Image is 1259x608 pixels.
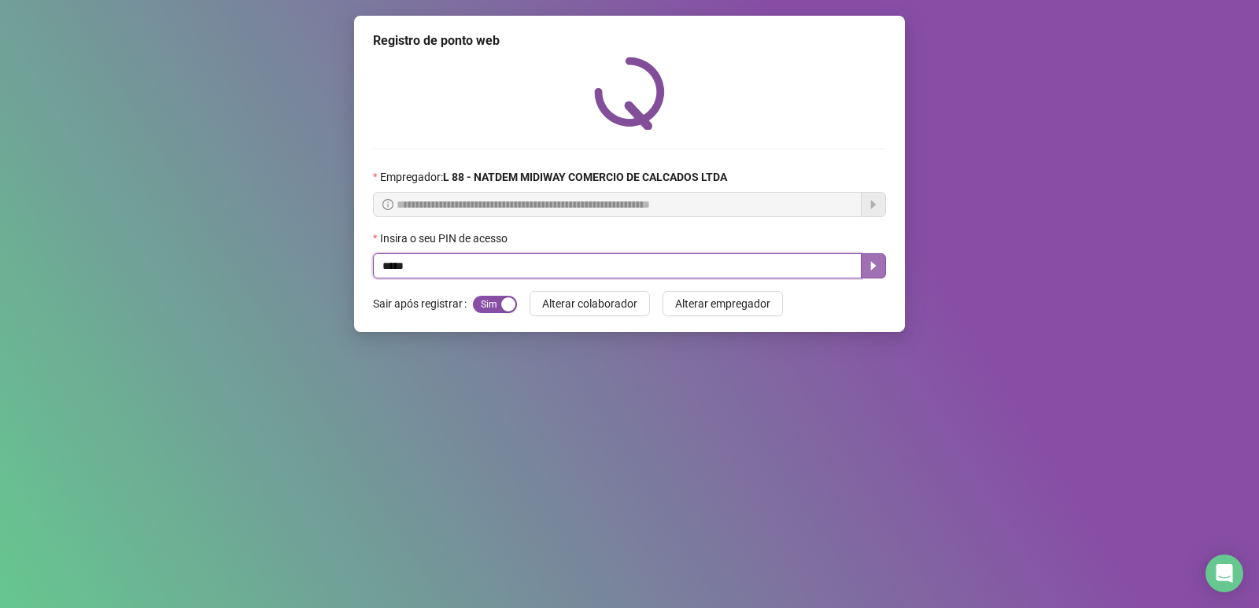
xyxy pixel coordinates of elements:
[530,291,650,316] button: Alterar colaborador
[1205,555,1243,592] div: Open Intercom Messenger
[373,31,886,50] div: Registro de ponto web
[867,260,880,272] span: caret-right
[675,295,770,312] span: Alterar empregador
[373,230,518,247] label: Insira o seu PIN de acesso
[443,171,727,183] strong: L 88 - NATDEM MIDIWAY COMERCIO DE CALCADOS LTDA
[542,295,637,312] span: Alterar colaborador
[594,57,665,130] img: QRPoint
[663,291,783,316] button: Alterar empregador
[373,291,473,316] label: Sair após registrar
[382,199,393,210] span: info-circle
[380,168,727,186] span: Empregador :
